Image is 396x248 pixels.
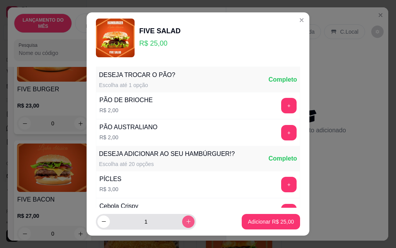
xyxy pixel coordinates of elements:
p: R$ 2,00 [99,133,157,141]
button: add [281,177,297,192]
div: Cebola Crispy [99,202,138,211]
p: Adicionar R$ 25,00 [248,218,294,226]
div: DESEJA ADICIONAR AO SEU HAMBÚRGUER!? [99,149,235,159]
button: add [281,125,297,140]
div: Escolha até 20 opções [99,160,235,168]
div: DESEJA TROCAR O PÃO? [99,70,175,80]
div: PÃO AUSTRALIANO [99,123,157,132]
button: Adicionar R$ 25,00 [242,214,300,229]
button: decrease-product-quantity [97,216,110,228]
img: product-image [96,19,135,57]
p: R$ 2,00 [99,106,153,114]
div: FIVE SALAD [139,26,181,36]
div: Escolha até 1 opção [99,81,175,89]
button: add [281,204,297,219]
div: PÍCLES [99,174,121,184]
p: R$ 3,00 [99,185,121,193]
div: Completo [268,75,297,84]
div: Completo [268,154,297,163]
p: R$ 25,00 [139,38,181,49]
button: increase-product-quantity [182,216,195,228]
button: add [281,98,297,113]
div: PÃO DE BRIOCHE [99,96,153,105]
button: Close [295,14,308,26]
